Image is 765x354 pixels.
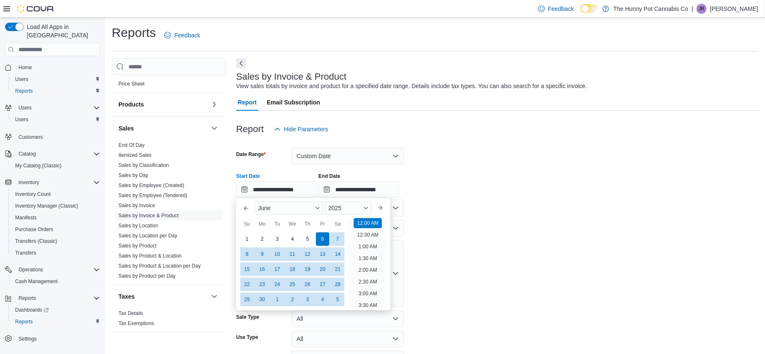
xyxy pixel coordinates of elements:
[174,31,200,39] span: Feedback
[236,58,246,68] button: Next
[118,320,154,326] a: Tax Exemptions
[15,132,46,142] a: Customers
[710,4,758,14] p: [PERSON_NAME]
[236,181,317,198] input: Press the down key to enter a popover containing a calendar. Press the escape key to close the po...
[286,217,299,231] div: We
[118,100,144,109] h3: Products
[8,200,103,212] button: Inventory Manager (Classic)
[301,217,314,231] div: Th
[12,115,32,125] a: Users
[271,293,284,306] div: day-1
[12,317,36,327] a: Reports
[118,223,158,229] a: Sales by Location
[112,140,226,284] div: Sales
[271,247,284,261] div: day-10
[2,177,103,188] button: Inventory
[286,263,299,276] div: day-18
[15,103,100,113] span: Users
[286,278,299,291] div: day-25
[331,263,344,276] div: day-21
[12,115,100,125] span: Users
[118,273,176,279] a: Sales by Product per Day
[292,310,404,327] button: All
[12,305,100,315] span: Dashboards
[240,278,254,291] div: day-22
[15,149,100,159] span: Catalog
[392,205,399,211] button: Open list of options
[15,333,100,344] span: Settings
[699,4,705,14] span: JR
[15,131,100,142] span: Customers
[118,233,177,239] a: Sales by Location per Day
[613,4,688,14] p: The Hunny Pot Cannabis Co
[239,232,345,307] div: June, 2025
[15,149,39,159] button: Catalog
[118,182,184,188] a: Sales by Employee (Created)
[355,289,381,299] li: 3:00 AM
[2,148,103,160] button: Catalog
[236,314,259,320] label: Sale Type
[301,263,314,276] div: day-19
[118,202,155,209] span: Sales by Invoice
[12,213,100,223] span: Manifests
[255,232,269,246] div: day-2
[118,152,152,158] a: Itemized Sales
[2,61,103,73] button: Home
[12,248,100,258] span: Transfers
[118,242,157,249] span: Sales by Product
[12,161,100,171] span: My Catalog (Classic)
[112,24,156,41] h1: Reports
[18,64,32,71] span: Home
[240,263,254,276] div: day-15
[354,218,382,228] li: 12:00 AM
[15,103,35,113] button: Users
[331,247,344,261] div: day-14
[12,236,100,246] span: Transfers (Classic)
[15,293,100,303] span: Reports
[255,263,269,276] div: day-16
[236,82,587,91] div: View sales totals by invoice and product for a specified date range. Details include tax types. Y...
[239,201,253,215] button: Previous Month
[2,130,103,143] button: Customers
[267,94,320,111] span: Email Subscription
[236,124,264,134] h3: Report
[355,300,381,310] li: 3:30 AM
[118,193,187,198] a: Sales by Employee (Tendered)
[15,116,28,123] span: Users
[318,173,340,180] label: End Date
[286,247,299,261] div: day-11
[118,292,135,301] h3: Taxes
[12,161,65,171] a: My Catalog (Classic)
[354,230,382,240] li: 12:30 AM
[12,201,100,211] span: Inventory Manager (Classic)
[12,317,100,327] span: Reports
[316,278,329,291] div: day-27
[118,253,182,259] a: Sales by Product & Location
[112,308,226,332] div: Taxes
[17,5,55,13] img: Cova
[8,247,103,259] button: Transfers
[236,151,266,158] label: Date Range
[240,247,254,261] div: day-8
[581,4,598,13] input: Dark Mode
[8,160,103,172] button: My Catalog (Classic)
[255,278,269,291] div: day-23
[118,124,208,133] button: Sales
[118,212,179,219] span: Sales by Invoice & Product
[12,224,57,234] a: Purchase Orders
[118,142,145,148] span: End Of Day
[15,214,37,221] span: Manifests
[316,263,329,276] div: day-20
[15,238,57,245] span: Transfers (Classic)
[271,232,284,246] div: day-3
[8,114,103,125] button: Users
[12,74,100,84] span: Users
[355,242,381,252] li: 1:00 AM
[271,121,331,138] button: Hide Parameters
[255,201,323,215] div: Button. Open the month selector. June is currently selected.
[331,278,344,291] div: day-28
[18,104,32,111] span: Users
[8,188,103,200] button: Inventory Count
[292,148,404,164] button: Custom Date
[8,276,103,287] button: Cash Management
